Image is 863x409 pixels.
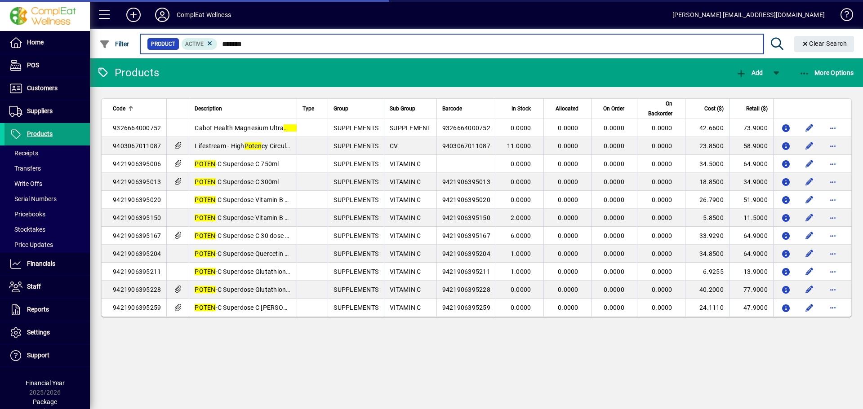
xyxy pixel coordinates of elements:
span: 0.0000 [604,286,624,293]
span: VITAMIN C [390,286,421,293]
span: 0.0000 [604,124,624,132]
span: SUPPLEMENTS [334,304,378,311]
span: VITAMIN C [390,304,421,311]
span: 9421906395013 [442,178,490,185]
span: 0.0000 [604,214,624,221]
td: 11.5000 [729,209,773,227]
td: 34.9000 [729,173,773,191]
span: Financial Year [26,379,65,387]
span: 0.0000 [558,196,578,203]
a: Knowledge Base [834,2,852,31]
span: 0.0000 [511,304,531,311]
mat-chip: Activation Status: Active [182,38,218,50]
button: More options [826,264,840,279]
span: 0.0000 [511,178,531,185]
span: -C Superdose Glutathione 5 dose 75ml [195,268,325,275]
span: 0.0000 [604,178,624,185]
span: SUPPLEMENTS [334,160,378,167]
span: 0.0000 [652,124,672,132]
span: Home [27,39,44,46]
span: Sub Group [390,104,415,114]
span: Financials [27,260,55,267]
button: More options [826,211,840,225]
a: Support [4,344,90,367]
span: SUPPLEMENTS [334,214,378,221]
td: 13.9000 [729,263,773,281]
div: Allocated [549,104,586,114]
span: 0.0000 [652,214,672,221]
td: 23.8500 [685,137,729,155]
span: -C Superdose C 750ml [195,160,279,167]
span: Cost ($) [704,104,724,114]
span: 9421906395167 [113,232,161,239]
span: 9421906395167 [442,232,490,239]
span: Write Offs [9,180,42,187]
span: 0.0000 [558,250,578,257]
span: Serial Numbers [9,195,57,202]
span: -C Superdose Glutathione 30 dose 450ml [195,286,333,293]
button: More options [826,229,840,243]
span: 9326664000752 [442,124,490,132]
a: Suppliers [4,100,90,123]
div: On Backorder [643,99,681,119]
span: 9421906395020 [442,196,490,203]
td: 58.9000 [729,137,773,155]
em: POTEN [195,178,215,185]
button: More options [826,175,840,189]
span: 9421906395006 [113,160,161,167]
span: -C Superdose Quercetin 450ml [195,250,302,257]
span: 0.0000 [511,124,531,132]
span: 9403067011087 [113,142,161,150]
span: -C Superdose Vitamin B 450ml [195,196,302,203]
span: 0.0000 [652,232,672,239]
span: In Stock [512,104,531,114]
span: 0.0000 [511,160,531,167]
span: Pricebooks [9,211,45,218]
div: Description [195,104,291,114]
td: 40.2000 [685,281,729,299]
div: Products [97,66,159,80]
span: On Order [603,104,624,114]
span: SUPPLEMENTS [334,286,378,293]
td: 34.5000 [685,155,729,173]
span: 0.0000 [558,214,578,221]
span: 0.0000 [558,286,578,293]
span: -C Superdose Vitamin B 75ml [195,214,299,221]
span: 0.0000 [604,304,624,311]
div: [PERSON_NAME] [EMAIL_ADDRESS][DOMAIN_NAME] [672,8,825,22]
button: Add [734,65,765,81]
a: Write Offs [4,176,90,191]
span: 9421906395211 [442,268,490,275]
span: Group [334,104,348,114]
span: 9421906395020 [113,196,161,203]
span: SUPPLEMENTS [334,268,378,275]
span: Code [113,104,125,114]
button: More Options [797,65,856,81]
span: Description [195,104,222,114]
div: In Stock [502,104,539,114]
span: Reports [27,306,49,313]
span: 6.0000 [511,232,531,239]
span: 9403067011087 [442,142,490,150]
em: POTEN [195,232,215,239]
td: 33.9290 [685,227,729,245]
span: 1.0000 [511,250,531,257]
button: More options [826,282,840,297]
a: Serial Numbers [4,191,90,207]
span: -C Superdose C [PERSON_NAME] 30 dose 450ml [195,304,354,311]
span: Transfers [9,165,41,172]
em: POTEN [195,196,215,203]
span: On Backorder [643,99,672,119]
div: Barcode [442,104,490,114]
span: 0.0000 [652,142,672,150]
a: Pricebooks [4,207,90,222]
span: 1.0000 [511,268,531,275]
div: On Order [597,104,632,114]
a: Financials [4,253,90,275]
span: 9421906395013 [113,178,161,185]
span: 0.0000 [558,268,578,275]
td: 47.9000 [729,299,773,317]
a: Staff [4,276,90,298]
button: Edit [802,175,817,189]
button: Profile [148,7,177,23]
